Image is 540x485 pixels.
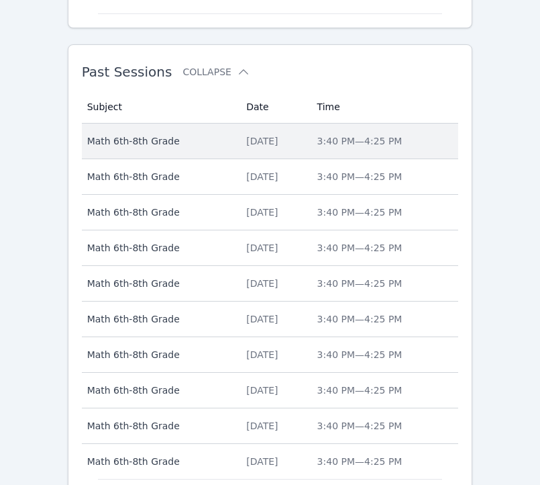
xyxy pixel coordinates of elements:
tr: Math 6th-8th Grade[DATE]3:40 PM—4:25 PM [82,337,459,373]
span: 3:40 PM — 4:25 PM [317,242,402,253]
span: 3:40 PM — 4:25 PM [317,314,402,324]
th: Date [238,91,309,124]
span: Math 6th-8th Grade [87,348,231,361]
div: [DATE] [246,419,301,433]
span: 3:40 PM — 4:25 PM [317,278,402,289]
span: Math 6th-8th Grade [87,455,231,468]
tr: Math 6th-8th Grade[DATE]3:40 PM—4:25 PM [82,230,459,266]
div: [DATE] [246,134,301,148]
span: 3:40 PM — 4:25 PM [317,349,402,360]
span: Math 6th-8th Grade [87,419,231,433]
tr: Math 6th-8th Grade[DATE]3:40 PM—4:25 PM [82,302,459,337]
span: 3:40 PM — 4:25 PM [317,207,402,218]
span: 3:40 PM — 4:25 PM [317,456,402,467]
tr: Math 6th-8th Grade[DATE]3:40 PM—4:25 PM [82,408,459,444]
span: Math 6th-8th Grade [87,312,231,326]
span: Math 6th-8th Grade [87,241,231,255]
span: Math 6th-8th Grade [87,206,231,219]
span: Math 6th-8th Grade [87,134,231,148]
div: [DATE] [246,455,301,468]
tr: Math 6th-8th Grade[DATE]3:40 PM—4:25 PM [82,124,459,159]
span: 3:40 PM — 4:25 PM [317,171,402,182]
tr: Math 6th-8th Grade[DATE]3:40 PM—4:25 PM [82,444,459,479]
tr: Math 6th-8th Grade[DATE]3:40 PM—4:25 PM [82,159,459,195]
button: Collapse [182,65,250,79]
span: 3:40 PM — 4:25 PM [317,385,402,396]
span: Math 6th-8th Grade [87,170,231,183]
span: Math 6th-8th Grade [87,277,231,290]
span: Math 6th-8th Grade [87,384,231,397]
div: [DATE] [246,348,301,361]
div: [DATE] [246,241,301,255]
tr: Math 6th-8th Grade[DATE]3:40 PM—4:25 PM [82,373,459,408]
span: Past Sessions [82,64,172,80]
span: 3:40 PM — 4:25 PM [317,421,402,431]
th: Subject [82,91,239,124]
div: [DATE] [246,277,301,290]
div: [DATE] [246,384,301,397]
div: [DATE] [246,312,301,326]
div: [DATE] [246,206,301,219]
tr: Math 6th-8th Grade[DATE]3:40 PM—4:25 PM [82,195,459,230]
span: 3:40 PM — 4:25 PM [317,136,402,146]
th: Time [309,91,459,124]
tr: Math 6th-8th Grade[DATE]3:40 PM—4:25 PM [82,266,459,302]
div: [DATE] [246,170,301,183]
